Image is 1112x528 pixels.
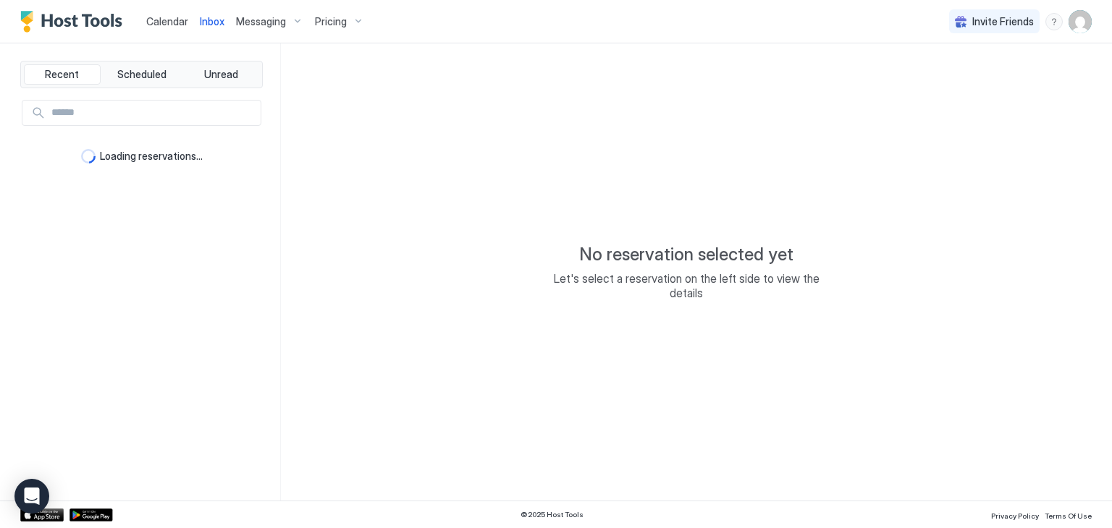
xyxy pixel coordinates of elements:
span: Invite Friends [972,15,1034,28]
a: Privacy Policy [991,507,1039,522]
span: Messaging [236,15,286,28]
span: © 2025 Host Tools [521,510,584,519]
input: Input Field [46,101,261,125]
span: Terms Of Use [1045,511,1092,520]
span: Loading reservations... [100,150,203,163]
button: Unread [182,64,259,85]
div: Open Intercom Messenger [14,479,49,514]
a: Inbox [200,14,224,29]
span: Recent [45,68,79,81]
span: No reservation selected yet [579,244,793,265]
a: Host Tools Logo [20,11,129,33]
span: Calendar [146,15,188,27]
div: tab-group [20,61,263,88]
a: App Store [20,508,64,521]
span: Inbox [200,15,224,27]
div: loading [81,149,96,163]
span: Let's select a reservation on the left side to view the details [542,271,831,300]
span: Unread [204,68,238,81]
a: Terms Of Use [1045,507,1092,522]
a: Calendar [146,14,188,29]
a: Google Play Store [69,508,113,521]
span: Scheduled [117,68,167,81]
button: Scheduled [104,64,180,85]
span: Pricing [315,15,347,28]
button: Recent [24,64,101,85]
span: Privacy Policy [991,511,1039,520]
div: User profile [1069,10,1092,33]
div: menu [1045,13,1063,30]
